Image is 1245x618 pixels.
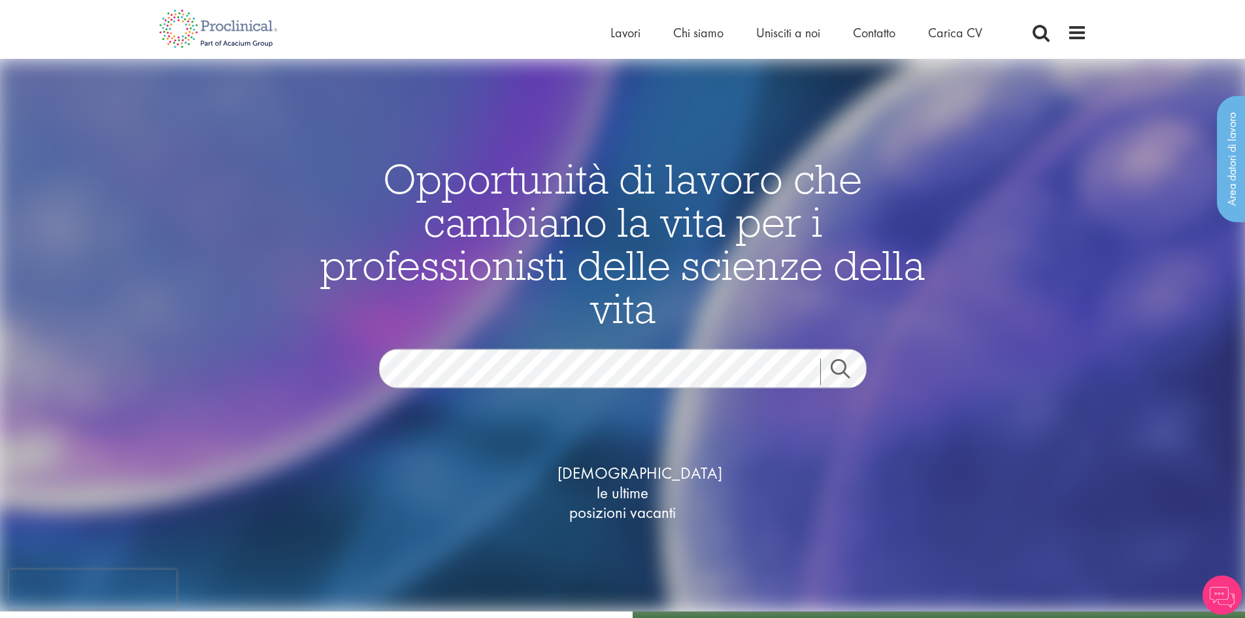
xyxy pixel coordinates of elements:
[320,152,925,334] font: Opportunità di lavoro che cambiano la vita per i professionisti delle scienze della vita
[1203,575,1242,615] img: Chatbot
[569,501,676,523] font: posizioni vacanti
[853,24,895,41] a: Contatto
[673,24,723,41] a: Chi siamo
[756,24,820,41] a: Unisciti a noi
[820,358,876,385] a: Pulsante di invio della ricerca di lavoro
[610,24,640,41] a: Lavori
[9,570,176,609] iframe: reCAPTCHA
[557,421,688,564] a: [DEMOGRAPHIC_DATA] le ultimeposizioni vacanti
[557,462,722,503] font: [DEMOGRAPHIC_DATA] le ultime
[928,24,982,41] a: Carica CV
